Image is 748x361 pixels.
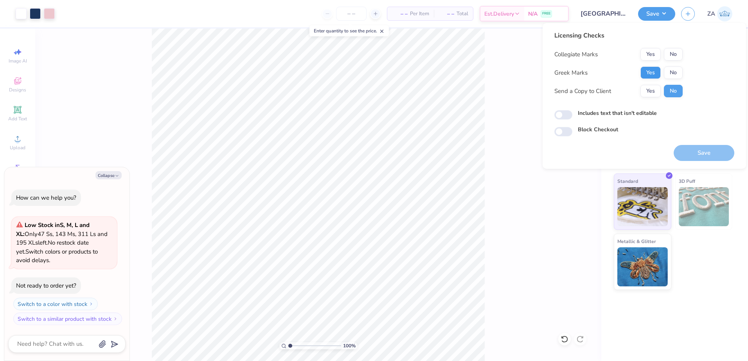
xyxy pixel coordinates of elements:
span: Image AI [9,58,27,64]
input: Untitled Design [575,6,632,21]
button: No [664,48,683,61]
span: Add Text [8,116,27,122]
span: FREE [542,11,550,16]
div: How can we help you? [16,194,76,202]
label: Block Checkout [578,125,618,134]
a: ZA [707,6,732,21]
span: Designs [9,87,26,93]
button: Save [638,7,675,21]
button: Yes [640,85,661,97]
label: Includes text that isn't editable [578,109,657,117]
img: Standard [617,187,668,226]
span: Per Item [410,10,429,18]
button: No [664,85,683,97]
input: – – [336,7,367,21]
button: Collapse [95,171,122,179]
div: Not ready to order yet? [16,282,76,290]
span: N/A [528,10,538,18]
span: 100 % [343,342,356,349]
button: Switch to a similar product with stock [13,313,122,325]
strong: Low Stock in S, M, L and XL : [16,221,90,238]
span: Upload [10,145,25,151]
div: Licensing Checks [554,31,683,40]
span: No restock date yet. [16,239,89,256]
img: Zuriel Alaba [717,6,732,21]
span: 3D Puff [679,177,695,185]
button: Switch to a color with stock [13,298,98,310]
div: Send a Copy to Client [554,87,611,96]
span: Total [457,10,468,18]
span: Only 47 Ss, 143 Ms, 311 Ls and 195 XLs left. Switch colors or products to avoid delays. [16,221,108,264]
img: Metallic & Glitter [617,247,668,286]
div: Greek Marks [554,68,588,77]
button: Yes [640,48,661,61]
div: Enter quantity to see the price. [309,25,389,36]
span: Est. Delivery [484,10,514,18]
img: Switch to a color with stock [89,302,93,306]
img: Switch to a similar product with stock [113,316,118,321]
div: Collegiate Marks [554,50,598,59]
span: Metallic & Glitter [617,237,656,245]
span: – – [439,10,454,18]
span: Standard [617,177,638,185]
span: ZA [707,9,715,18]
button: No [664,66,683,79]
button: Yes [640,66,661,79]
img: 3D Puff [679,187,729,226]
span: – – [392,10,408,18]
